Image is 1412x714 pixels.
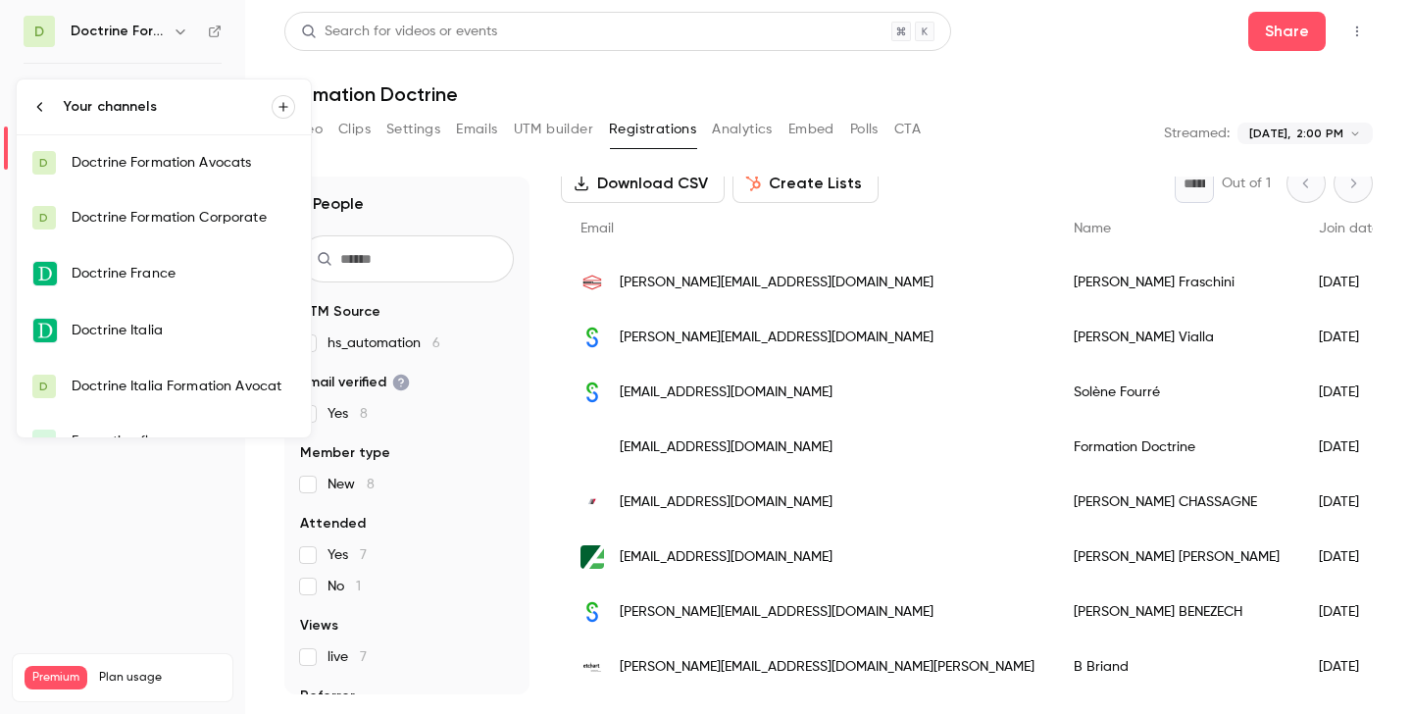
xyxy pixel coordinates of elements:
[72,432,295,451] div: Formation flow
[41,433,47,450] span: F
[72,208,295,228] div: Doctrine Formation Corporate
[72,321,295,340] div: Doctrine Italia
[72,153,295,173] div: Doctrine Formation Avocats
[39,154,48,172] span: D
[72,264,295,283] div: Doctrine France
[33,319,57,342] img: Doctrine Italia
[39,209,48,227] span: D
[64,97,272,117] div: Your channels
[39,378,48,395] span: D
[72,377,295,396] div: Doctrine Italia Formation Avocat
[33,262,57,285] img: Doctrine France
